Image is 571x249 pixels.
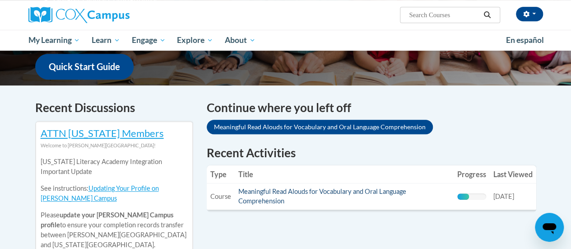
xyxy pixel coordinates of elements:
[35,99,193,117] h4: Recent Discussions
[207,99,536,117] h4: Continue where you left off
[516,7,543,21] button: Account Settings
[408,9,480,20] input: Search Courses
[480,9,494,20] button: Search
[171,30,219,51] a: Explore
[493,193,514,200] span: [DATE]
[41,141,188,150] div: Welcome to [PERSON_NAME][GEOGRAPHIC_DATA]!
[41,127,164,139] a: ATTN [US_STATE] Members
[41,184,159,202] a: Updating Your Profile on [PERSON_NAME] Campus
[177,35,213,46] span: Explore
[28,7,130,23] img: Cox Campus
[41,211,173,229] b: update your [PERSON_NAME] Campus profile
[22,30,550,51] div: Main menu
[41,157,188,177] p: [US_STATE] Literacy Academy Integration Important Update
[207,145,536,161] h1: Recent Activities
[457,193,469,200] div: Progress, %
[28,35,80,46] span: My Learning
[210,193,231,200] span: Course
[225,35,255,46] span: About
[490,165,536,183] th: Last Viewed
[28,7,191,23] a: Cox Campus
[500,31,550,50] a: En español
[454,165,490,183] th: Progress
[535,213,564,242] iframe: Button to launch messaging window
[132,35,166,46] span: Engage
[219,30,261,51] a: About
[23,30,86,51] a: My Learning
[86,30,126,51] a: Learn
[92,35,120,46] span: Learn
[506,35,544,45] span: En español
[41,183,188,203] p: See instructions:
[207,165,235,183] th: Type
[235,165,454,183] th: Title
[126,30,172,51] a: Engage
[207,120,433,134] a: Meaningful Read Alouds for Vocabulary and Oral Language Comprehension
[238,188,406,205] a: Meaningful Read Alouds for Vocabulary and Oral Language Comprehension
[35,54,134,80] a: Quick Start Guide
